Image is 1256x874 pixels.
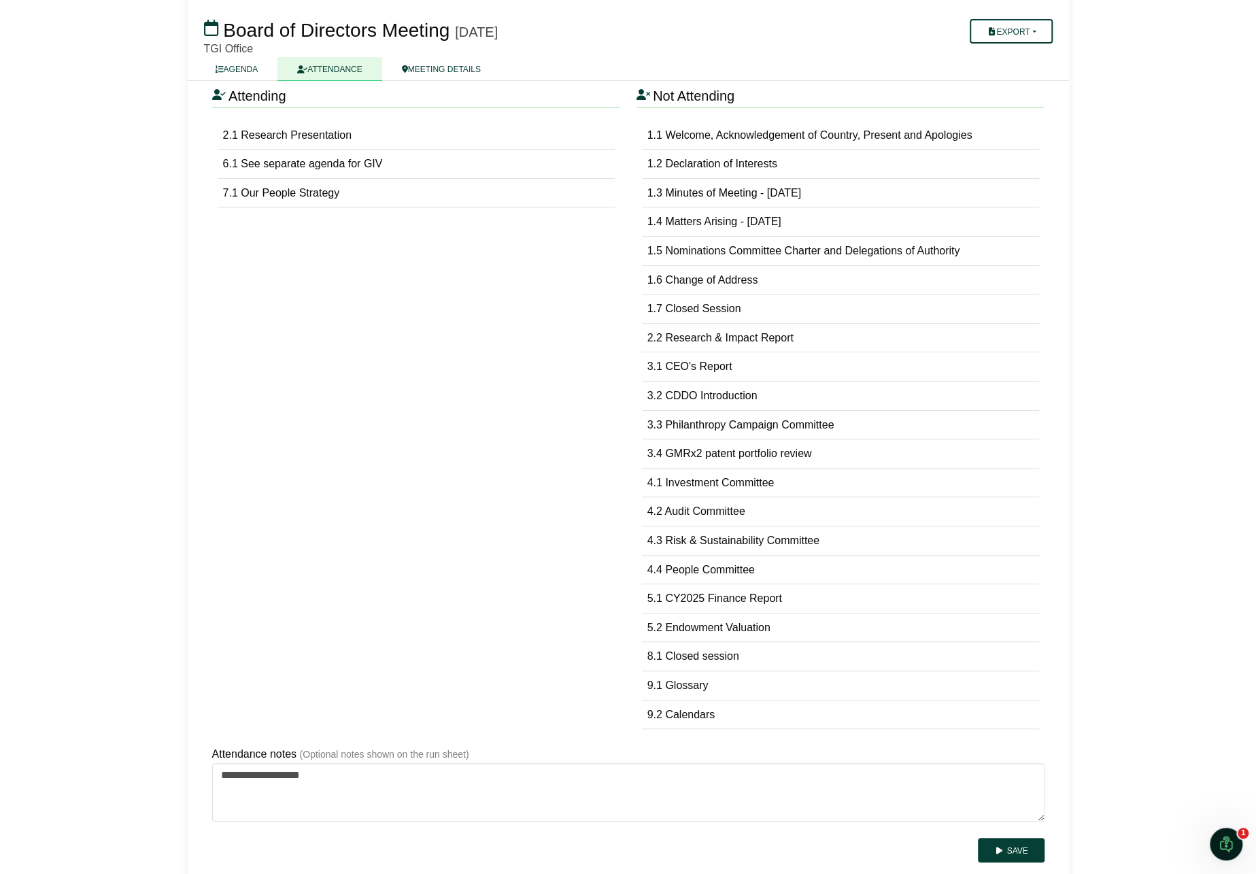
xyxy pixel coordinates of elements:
span: 1.4 [647,216,662,227]
span: 4.4 [647,564,662,575]
span: TGI Office [204,43,254,54]
span: 3.3 [647,419,662,431]
span: 1.3 [647,187,662,199]
span: 1.5 [647,245,662,256]
span: People Committee [665,564,755,575]
span: Investment Committee [665,477,774,488]
span: 4.3 [647,535,662,546]
button: Save [978,838,1044,862]
a: ATTENDANCE [277,57,381,81]
span: 5.2 [647,622,662,633]
span: 4.2 [647,505,662,517]
span: Glossary [665,679,708,691]
span: Endowment Valuation [665,622,770,633]
span: Closed session [665,650,739,662]
span: 1.1 [647,129,662,141]
span: Not Attending [653,88,734,103]
span: 9.1 [647,679,662,691]
span: Minutes of Meeting - [DATE] [665,187,801,199]
span: CY2025 Finance Report [665,592,782,604]
span: 7.1 [223,187,238,199]
span: Declaration of Interests [665,158,777,169]
span: 2.2 [647,332,662,343]
span: 5.1 [647,592,662,604]
span: Welcome, Acknowledgement of Country, Present and Apologies [665,129,972,141]
span: 4.1 [647,477,662,488]
span: Calendars [665,709,715,720]
span: GMRx2 patent portfolio review [665,448,811,459]
span: 9.2 [647,709,662,720]
label: Attendance notes [212,745,297,763]
span: Nominations Committee Charter and Delegations of Authority [665,245,960,256]
span: See separate agenda for GIV [241,158,382,169]
span: 2.1 [223,129,238,141]
span: 1.7 [647,303,662,314]
span: Change of Address [665,274,758,286]
span: 1.6 [647,274,662,286]
span: Philanthropy Campaign Committee [665,419,834,431]
a: AGENDA [196,57,278,81]
span: 3.1 [647,360,662,372]
a: MEETING DETAILS [382,57,500,81]
span: Matters Arising - [DATE] [665,216,781,227]
span: CEO's Report [665,360,732,372]
iframe: Intercom live chat [1210,828,1242,860]
span: Research & Impact Report [665,332,794,343]
span: Risk & Sustainability Committee [665,535,819,546]
span: Attending [228,88,286,103]
span: 3.4 [647,448,662,459]
span: Board of Directors Meeting [223,20,449,41]
span: Audit Committee [664,505,745,517]
span: Our People Strategy [241,187,339,199]
span: 1 [1238,828,1249,839]
span: 3.2 [647,390,662,401]
small: (Optional notes shown on the run sheet) [300,749,469,760]
span: Research Presentation [241,129,352,141]
span: Closed Session [665,303,741,314]
span: 6.1 [223,158,238,169]
span: 8.1 [647,650,662,662]
button: Export [970,19,1052,44]
span: 1.2 [647,158,662,169]
span: CDDO Introduction [665,390,757,401]
div: [DATE] [455,24,498,40]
